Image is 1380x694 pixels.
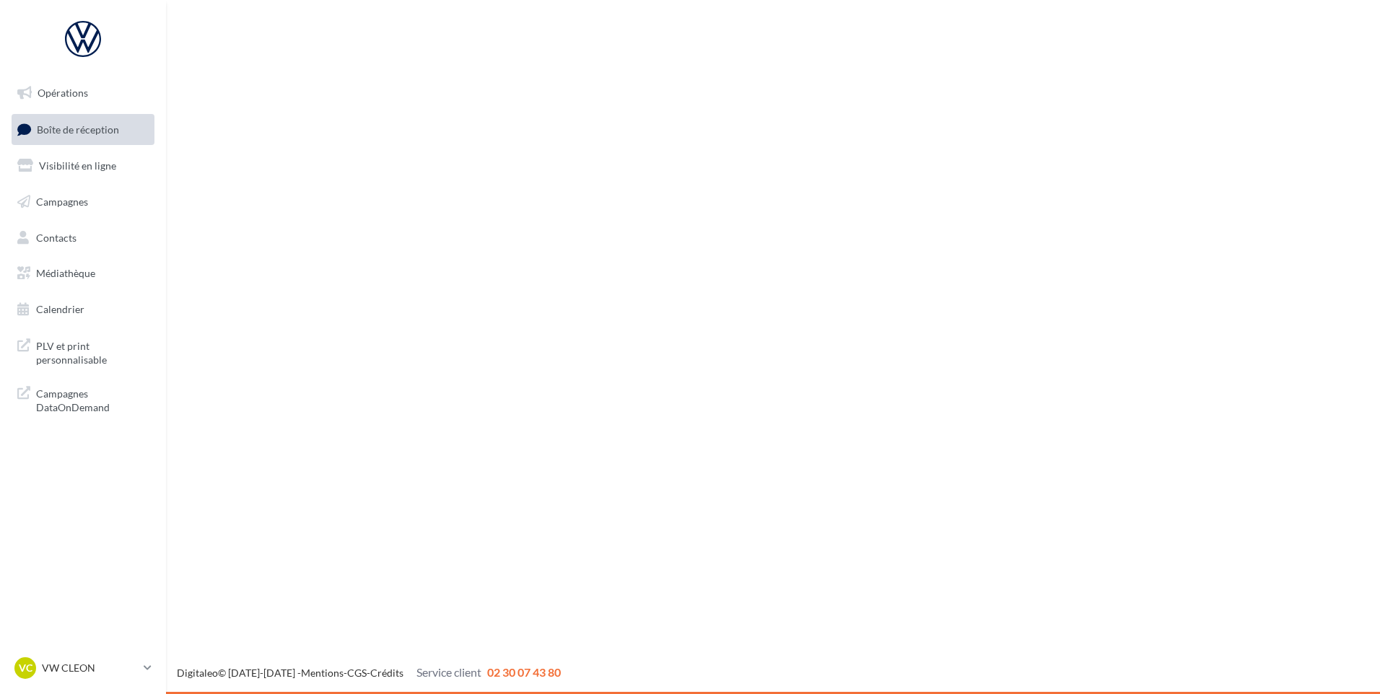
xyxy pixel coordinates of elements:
span: Médiathèque [36,267,95,279]
a: CGS [347,667,367,679]
span: Service client [416,665,481,679]
a: Mentions [301,667,344,679]
span: Contacts [36,231,77,243]
a: VC VW CLEON [12,654,154,682]
a: Campagnes [9,187,157,217]
a: Campagnes DataOnDemand [9,378,157,421]
span: Boîte de réception [37,123,119,135]
a: PLV et print personnalisable [9,330,157,373]
p: VW CLEON [42,661,138,675]
span: PLV et print personnalisable [36,336,149,367]
span: Calendrier [36,303,84,315]
span: 02 30 07 43 80 [487,665,561,679]
a: Opérations [9,78,157,108]
a: Calendrier [9,294,157,325]
span: Campagnes [36,196,88,208]
a: Crédits [370,667,403,679]
a: Visibilité en ligne [9,151,157,181]
a: Contacts [9,223,157,253]
span: Campagnes DataOnDemand [36,384,149,415]
a: Médiathèque [9,258,157,289]
span: Opérations [38,87,88,99]
span: Visibilité en ligne [39,159,116,172]
a: Boîte de réception [9,114,157,145]
a: Digitaleo [177,667,218,679]
span: © [DATE]-[DATE] - - - [177,667,561,679]
span: VC [19,661,32,675]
